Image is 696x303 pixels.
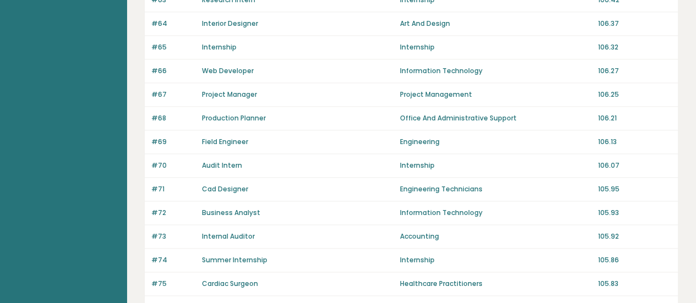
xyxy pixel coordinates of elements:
p: 105.95 [598,184,671,194]
p: Information Technology [400,208,591,218]
a: Cardiac Surgeon [202,279,258,288]
p: Internship [400,255,591,265]
p: 106.21 [598,113,671,123]
p: #69 [151,137,195,147]
p: 106.37 [598,19,671,29]
p: Project Management [400,90,591,100]
p: Engineering Technicians [400,184,591,194]
p: #74 [151,255,195,265]
p: #67 [151,90,195,100]
p: #65 [151,42,195,52]
p: #75 [151,279,195,289]
p: Office And Administrative Support [400,113,591,123]
p: #64 [151,19,195,29]
p: Information Technology [400,66,591,76]
p: Internship [400,42,591,52]
a: Summer Internship [202,255,267,265]
a: Cad Designer [202,184,248,194]
a: Interior Designer [202,19,258,28]
a: Business Analyst [202,208,260,217]
a: Production Planner [202,113,266,123]
p: #73 [151,232,195,241]
p: #70 [151,161,195,170]
p: Healthcare Practitioners [400,279,591,289]
a: Web Developer [202,66,254,75]
p: Engineering [400,137,591,147]
a: Field Engineer [202,137,248,146]
p: Internship [400,161,591,170]
p: Accounting [400,232,591,241]
a: Project Manager [202,90,257,99]
p: Art And Design [400,19,591,29]
p: 106.25 [598,90,671,100]
p: 105.92 [598,232,671,241]
p: #72 [151,208,195,218]
p: 106.07 [598,161,671,170]
a: Internship [202,42,237,52]
a: Audit Intern [202,161,242,170]
p: 105.86 [598,255,671,265]
a: Internal Auditor [202,232,255,241]
p: 106.32 [598,42,671,52]
p: 106.27 [598,66,671,76]
p: #66 [151,66,195,76]
p: 105.93 [598,208,671,218]
p: 105.83 [598,279,671,289]
p: #71 [151,184,195,194]
p: #68 [151,113,195,123]
p: 106.13 [598,137,671,147]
